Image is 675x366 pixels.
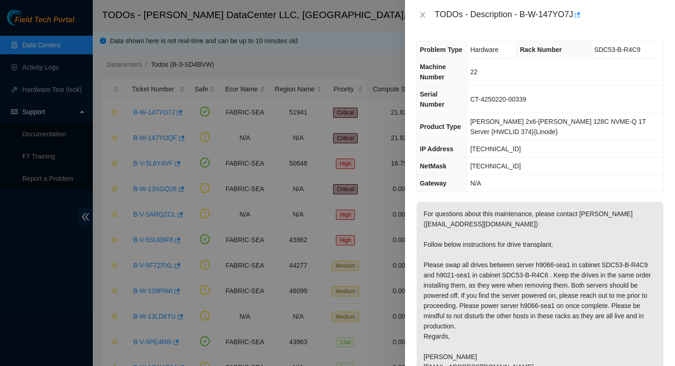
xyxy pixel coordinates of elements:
[420,90,444,108] span: Serial Number
[420,180,447,187] span: Gateway
[520,46,562,53] span: Rack Number
[420,123,461,130] span: Product Type
[470,68,478,76] span: 22
[435,7,664,22] div: TODOs - Description - B-W-147YO7J
[470,180,481,187] span: N/A
[420,63,446,81] span: Machine Number
[470,145,521,153] span: [TECHNICAL_ID]
[470,96,527,103] span: CT-4250220-00339
[470,46,499,53] span: Hardware
[420,46,463,53] span: Problem Type
[470,118,646,135] span: [PERSON_NAME] 2x6-[PERSON_NAME] 128C NVME-Q 1T Server {HWCLID 374}{Linode}
[420,162,447,170] span: NetMask
[419,11,426,19] span: close
[470,162,521,170] span: [TECHNICAL_ID]
[420,145,453,153] span: IP Address
[416,11,429,19] button: Close
[594,46,641,53] span: SDC53-B-R4C9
